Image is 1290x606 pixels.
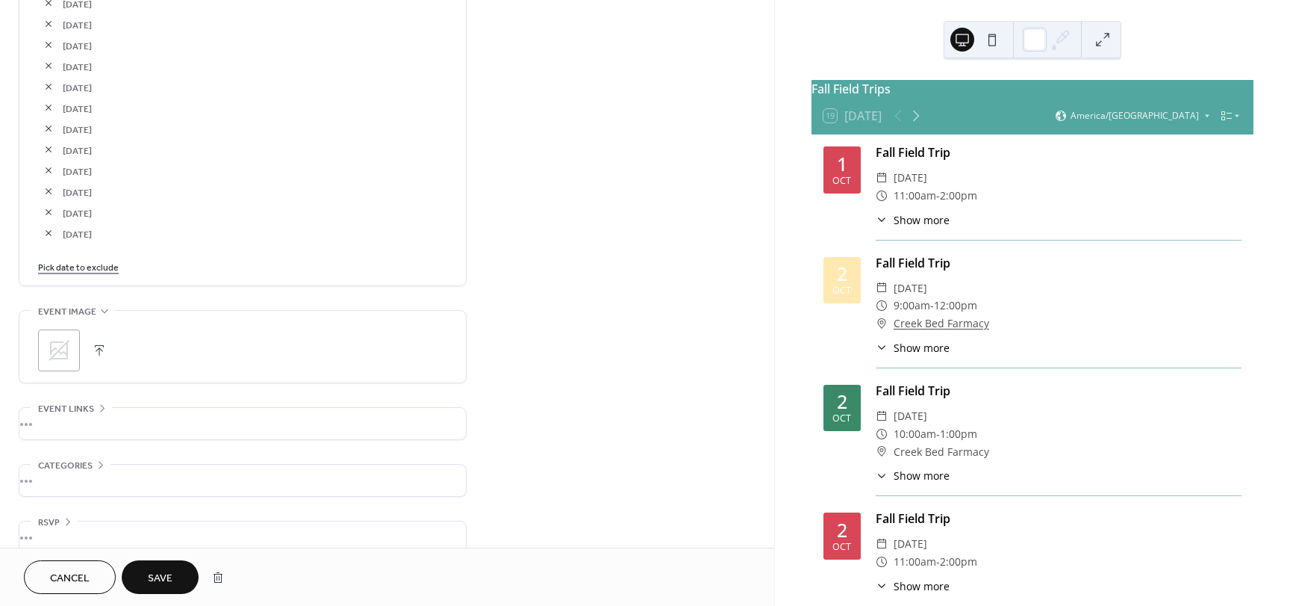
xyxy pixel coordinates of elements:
span: 11:00am [894,187,936,205]
div: Fall Field Trips [811,80,1253,98]
div: Oct [832,414,851,424]
span: [DATE] [63,164,447,179]
span: [DATE] [894,279,927,297]
span: Creek Bed Farmacy [894,443,989,461]
div: ​ [876,212,888,228]
span: [DATE] [63,122,447,137]
button: Save [122,560,199,594]
span: 2:00pm [940,187,977,205]
button: Cancel [24,560,116,594]
span: [DATE] [894,535,927,553]
span: RSVP [38,515,60,531]
div: ​ [876,169,888,187]
a: Creek Bed Farmacy [894,315,989,333]
div: ​ [876,297,888,315]
div: ​ [876,468,888,483]
span: [DATE] [63,17,447,33]
span: 11:00am [894,553,936,571]
div: ​ [876,315,888,333]
span: - [930,297,934,315]
span: - [936,425,940,443]
div: 2 [837,521,847,539]
span: [DATE] [63,59,447,75]
div: ​ [876,425,888,443]
span: 2:00pm [940,553,977,571]
span: 9:00am [894,297,930,315]
span: Event image [38,304,96,320]
span: Show more [894,468,950,483]
div: Fall Field Trip [876,510,1241,528]
span: Show more [894,578,950,594]
span: 10:00am [894,425,936,443]
div: 2 [837,392,847,411]
div: ​ [876,407,888,425]
span: Cancel [50,571,90,587]
button: ​Show more [876,468,950,483]
div: Oct [832,176,851,186]
div: Fall Field Trip [876,382,1241,400]
span: [DATE] [63,143,447,158]
div: ​ [876,578,888,594]
span: [DATE] [894,169,927,187]
div: Fall Field Trip [876,254,1241,272]
span: [DATE] [63,80,447,96]
button: ​Show more [876,212,950,228]
span: [DATE] [63,185,447,200]
span: Save [148,571,172,587]
div: ••• [19,522,466,553]
span: - [936,187,940,205]
span: - [936,553,940,571]
span: Categories [38,458,93,474]
div: ​ [876,553,888,571]
span: [DATE] [63,205,447,221]
span: [DATE] [63,226,447,242]
div: 2 [837,265,847,283]
span: America/[GEOGRAPHIC_DATA] [1071,111,1199,120]
span: Show more [894,212,950,228]
div: ​ [876,187,888,205]
div: Fall Field Trip [876,143,1241,161]
span: [DATE] [63,38,447,54]
div: Oct [832,286,851,296]
span: [DATE] [63,101,447,117]
span: [DATE] [894,407,927,425]
div: Oct [832,542,851,552]
div: ​ [876,443,888,461]
div: ••• [19,465,466,496]
span: 12:00pm [934,297,977,315]
span: Event links [38,401,94,417]
div: ​ [876,535,888,553]
span: 1:00pm [940,425,977,443]
div: ​ [876,279,888,297]
div: ••• [19,408,466,439]
span: Show more [894,340,950,356]
button: ​Show more [876,340,950,356]
button: ​Show more [876,578,950,594]
div: ​ [876,340,888,356]
div: ; [38,330,80,371]
div: 1 [837,155,847,173]
span: Pick date to exclude [38,260,119,276]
